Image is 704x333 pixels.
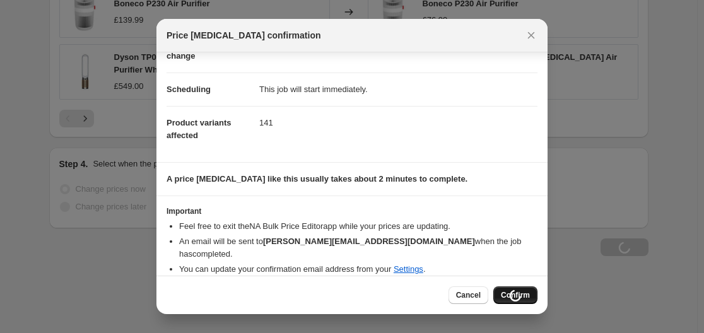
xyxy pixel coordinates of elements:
dd: 141 [259,106,537,139]
a: Settings [394,264,423,274]
button: Close [522,26,540,44]
li: You can update your confirmation email address from your . [179,263,537,276]
h3: Important [167,206,537,216]
span: Scheduling [167,85,211,94]
span: Product variants affected [167,118,232,140]
b: [PERSON_NAME][EMAIL_ADDRESS][DOMAIN_NAME] [263,237,475,246]
b: A price [MEDICAL_DATA] like this usually takes about 2 minutes to complete. [167,174,467,184]
li: Feel free to exit the NA Bulk Price Editor app while your prices are updating. [179,220,537,233]
button: Cancel [449,286,488,304]
dd: This job will start immediately. [259,73,537,106]
li: An email will be sent to when the job has completed . [179,235,537,260]
span: Cancel [456,290,481,300]
span: Price [MEDICAL_DATA] confirmation [167,29,321,42]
